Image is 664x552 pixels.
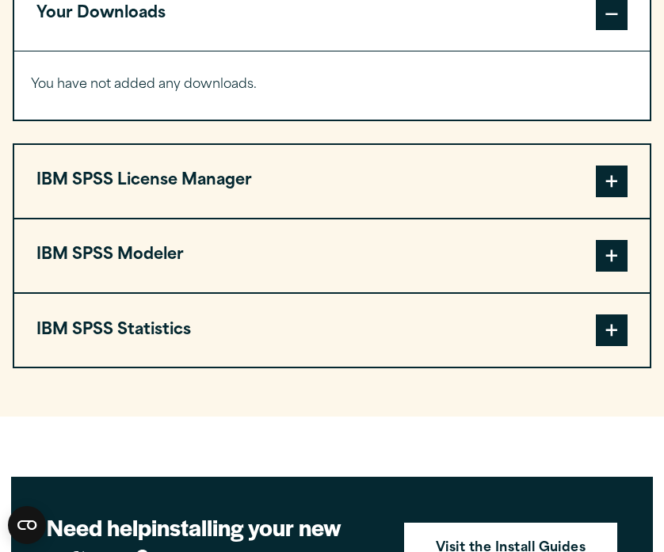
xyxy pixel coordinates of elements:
[8,506,46,544] button: Open CMP widget
[14,219,650,292] button: IBM SPSS Modeler
[14,51,650,120] div: Your Downloads
[31,74,633,97] p: You have not added any downloads.
[14,145,650,218] button: IBM SPSS License Manager
[14,294,650,367] button: IBM SPSS Statistics
[47,511,151,542] strong: Need help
